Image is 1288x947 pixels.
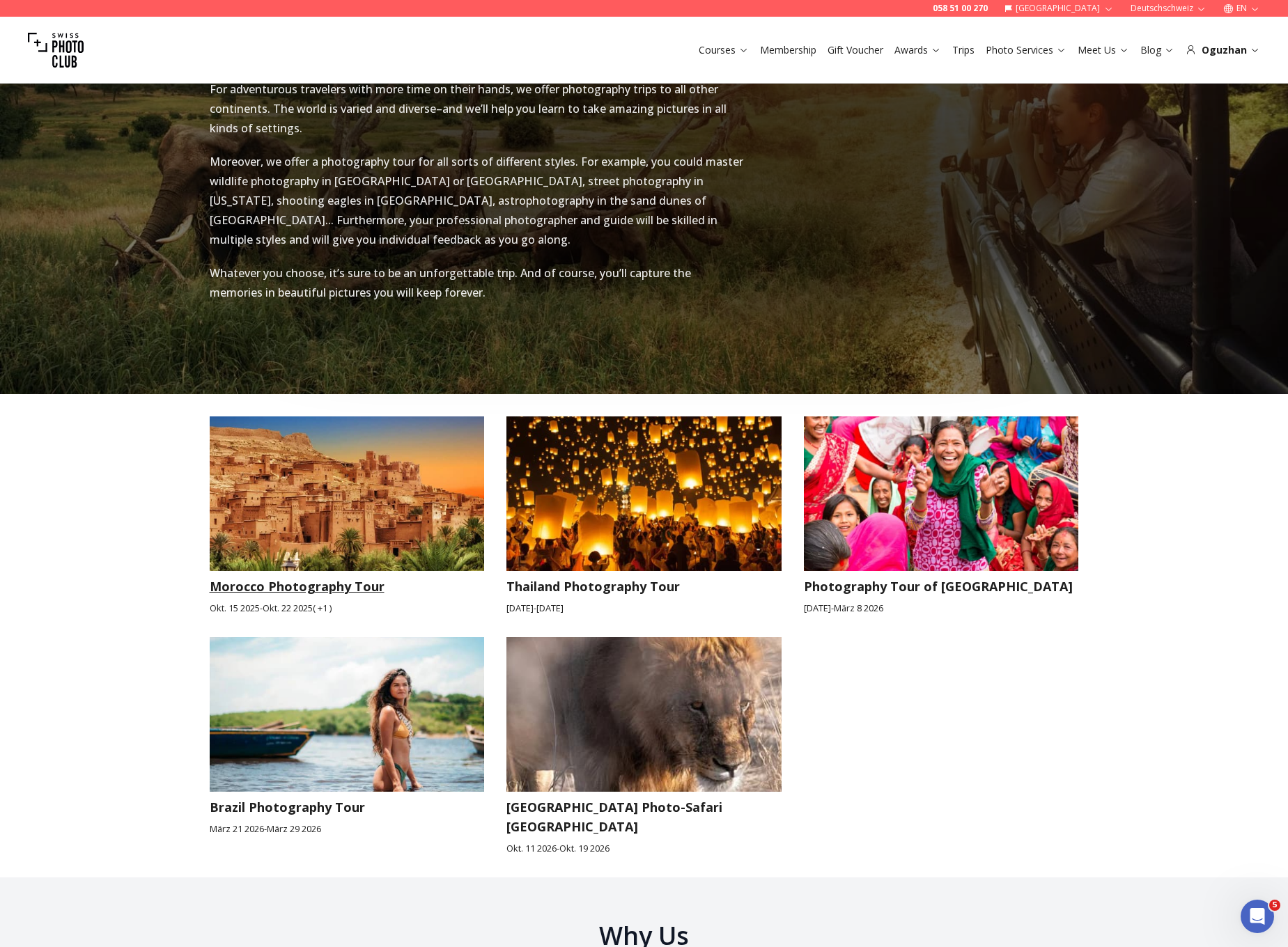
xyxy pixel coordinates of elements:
img: Brazil Photography Tour [196,629,498,799]
small: Okt. 15 2025 - Okt. 22 2025 ( + 1 ) [210,602,485,615]
iframe: Intercom live chat [1241,900,1274,933]
a: 058 51 00 270 [933,3,988,14]
button: Trips [947,40,980,60]
a: Courses [699,43,749,57]
a: Morocco Photography TourMorocco Photography TourOkt. 15 2025-Okt. 22 2025( +1 ) [210,416,485,615]
a: Brazil Photography TourBrazil Photography TourMärz 21 2026-März 29 2026 [210,637,485,855]
button: Gift Voucher [822,40,889,60]
button: Awards [889,40,947,60]
a: Blog [1140,43,1174,57]
a: Photo Services [986,43,1066,57]
a: Gift Voucher [828,43,883,57]
h3: [GEOGRAPHIC_DATA] Photo-Safari [GEOGRAPHIC_DATA] [506,797,782,836]
img: Photography Tour of Nepal [790,408,1092,578]
a: Trips [952,43,975,57]
img: Kruger National Park Photo-Safari South Africa [492,629,795,799]
small: [DATE] - [DATE] [506,602,782,615]
h3: Morocco Photography Tour [210,577,485,596]
button: Courses [693,40,754,60]
a: Photography Tour of NepalPhotography Tour of [GEOGRAPHIC_DATA][DATE]-März 8 2026 [804,416,1079,615]
small: März 21 2026 - März 29 2026 [210,822,485,836]
a: Kruger National Park Photo-Safari South Africa[GEOGRAPHIC_DATA] Photo-Safari [GEOGRAPHIC_DATA]Okt... [506,637,782,855]
small: [DATE] - März 8 2026 [804,602,1079,615]
h3: Brazil Photography Tour [210,797,485,817]
a: Awards [894,43,941,57]
a: Thailand Photography TourThailand Photography Tour[DATE]-[DATE] [506,416,782,615]
button: Membership [754,40,822,60]
img: Morocco Photography Tour [210,416,485,571]
h3: Photography Tour of [GEOGRAPHIC_DATA] [804,577,1079,596]
button: Photo Services [980,40,1072,60]
a: Membership [760,43,816,57]
a: Meet Us [1078,43,1129,57]
h3: Thailand Photography Tour [506,577,782,596]
span: 5 [1269,900,1280,911]
p: Whatever you choose, it’s sure to be an unforgettable trip. And of course, you’ll capture the mem... [210,263,745,302]
p: For adventurous travelers with more time on their hands, we offer photography trips to all other ... [210,79,745,138]
div: Oguzhan [1186,43,1260,57]
img: Thailand Photography Tour [492,408,795,578]
small: Okt. 11 2026 - Okt. 19 2026 [506,842,782,855]
p: Moreover, we offer a photography tour for all sorts of different styles. For example, you could m... [210,152,745,249]
img: Swiss photo club [28,22,84,78]
button: Blog [1135,40,1180,60]
button: Meet Us [1072,40,1135,60]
